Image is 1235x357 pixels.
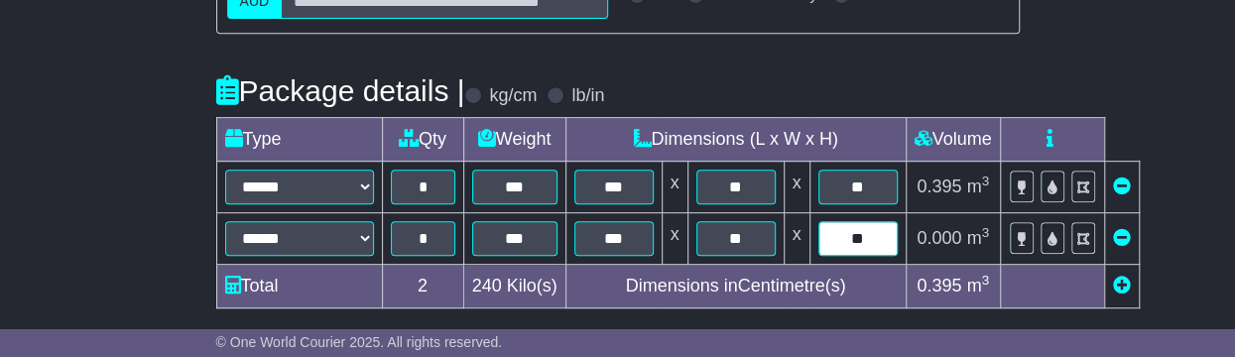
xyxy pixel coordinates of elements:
td: Kilo(s) [463,265,565,308]
a: Remove this item [1113,228,1131,248]
span: m [966,228,989,248]
td: Weight [463,118,565,162]
td: x [662,213,687,265]
td: Volume [906,118,1000,162]
span: m [966,276,989,296]
sup: 3 [981,225,989,240]
span: 0.395 [917,276,961,296]
td: Type [216,118,382,162]
label: kg/cm [489,85,537,107]
span: © One World Courier 2025. All rights reserved. [216,334,503,350]
td: Total [216,265,382,308]
sup: 3 [981,273,989,288]
span: m [966,177,989,196]
sup: 3 [981,174,989,188]
td: Dimensions in Centimetre(s) [565,265,906,308]
span: 0.000 [917,228,961,248]
td: x [784,213,809,265]
td: x [662,162,687,213]
span: 240 [472,276,502,296]
h4: Package details | [216,74,465,107]
a: Remove this item [1113,177,1131,196]
a: Add new item [1113,276,1131,296]
label: lb/in [571,85,604,107]
td: 2 [382,265,463,308]
td: x [784,162,809,213]
td: Qty [382,118,463,162]
span: 0.395 [917,177,961,196]
td: Dimensions (L x W x H) [565,118,906,162]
